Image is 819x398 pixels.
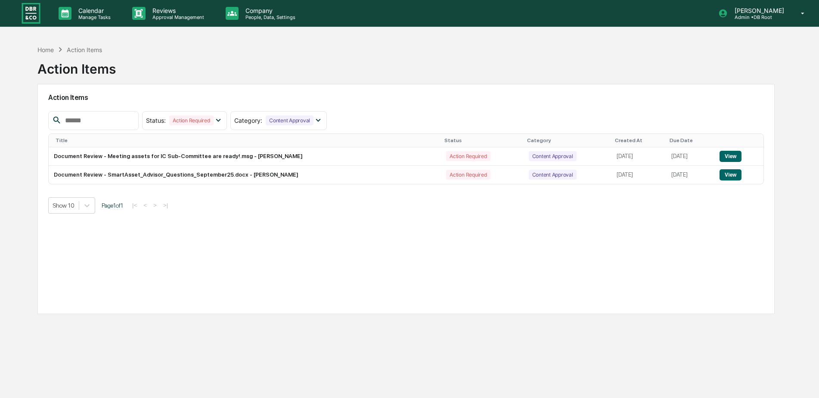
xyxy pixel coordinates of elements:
[670,137,711,143] div: Due Date
[666,147,714,166] td: [DATE]
[102,202,123,209] span: Page 1 of 1
[71,14,115,20] p: Manage Tasks
[529,151,577,161] div: Content Approval
[666,166,714,184] td: [DATE]
[161,202,171,209] button: >|
[56,137,437,143] div: Title
[446,170,490,180] div: Action Required
[146,7,208,14] p: Reviews
[48,93,764,102] h2: Action Items
[791,370,815,393] iframe: Open customer support
[71,7,115,14] p: Calendar
[21,2,41,25] img: logo
[239,14,300,20] p: People, Data, Settings
[720,169,741,180] button: View
[141,202,149,209] button: <
[37,54,116,77] div: Action Items
[611,147,666,166] td: [DATE]
[720,171,741,178] a: View
[720,153,741,159] a: View
[234,117,262,124] span: Category :
[615,137,663,143] div: Created At
[720,151,741,162] button: View
[49,147,441,166] td: Document Review - Meeting assets for IC Sub-Committee are ready!.msg - [PERSON_NAME]
[529,170,577,180] div: Content Approval
[266,115,313,125] div: Content Approval
[444,137,520,143] div: Status
[611,166,666,184] td: [DATE]
[49,166,441,184] td: Document Review - SmartAsset_Advisor_Questions_September25.docx - [PERSON_NAME]
[67,46,102,53] div: Action Items
[37,46,54,53] div: Home
[239,7,300,14] p: Company
[151,202,159,209] button: >
[146,117,166,124] span: Status :
[146,14,208,20] p: Approval Management
[446,151,490,161] div: Action Required
[728,14,788,20] p: Admin • DB Root
[527,137,608,143] div: Category
[130,202,140,209] button: |<
[169,115,213,125] div: Action Required
[728,7,788,14] p: [PERSON_NAME]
